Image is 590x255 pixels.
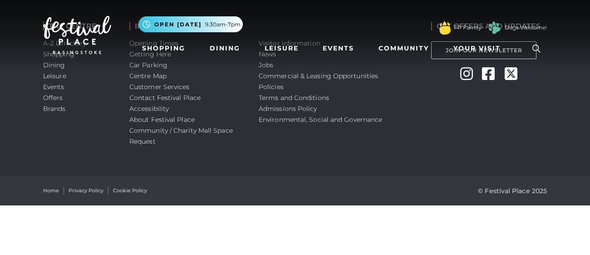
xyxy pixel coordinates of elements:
[69,187,103,195] a: Privacy Policy
[138,40,189,57] a: Shopping
[129,126,233,145] a: Community / Charity Mall Space Request
[113,187,147,195] a: Cookie Policy
[259,115,382,124] a: Environmental, Social and Governance
[205,20,241,29] span: 9.30am-7pm
[478,185,547,196] p: © Festival Place 2025
[138,16,243,32] button: Open [DATE] 9.30am-7pm
[259,83,284,91] a: Policies
[43,187,59,195] a: Home
[43,105,66,113] a: Brands
[453,44,501,53] span: Your Visit
[261,40,302,57] a: Leisure
[129,83,190,91] a: Customer Services
[43,72,66,80] a: Leisure
[319,40,358,57] a: Events
[450,40,509,57] a: Your Visit
[129,72,167,80] a: Centre Map
[259,94,329,102] a: Terms and Conditions
[259,105,317,113] a: Admissions Policy
[505,24,547,32] a: Dogs Welcome!
[129,115,195,124] a: About Festival Place
[454,24,481,32] a: FP Family
[154,20,202,29] span: Open [DATE]
[129,94,201,102] a: Contact Festival Place
[375,40,433,57] a: Community
[43,94,63,102] a: Offers
[129,105,169,113] a: Accessibility
[43,83,64,91] a: Events
[206,40,244,57] a: Dining
[259,72,378,80] a: Commercial & Leasing Opportunities
[43,16,111,54] img: Festival Place Logo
